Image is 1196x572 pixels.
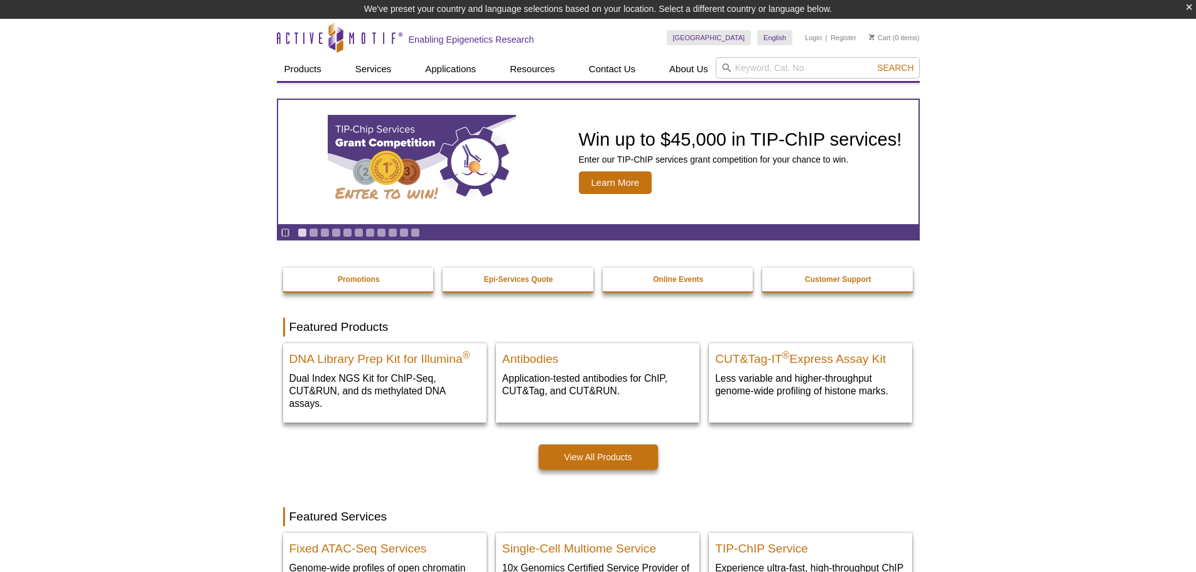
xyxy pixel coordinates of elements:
[581,57,643,81] a: Contact Us
[762,267,914,291] a: Customer Support
[278,100,919,224] article: TIP-ChIP Services Grant Competition
[502,536,693,555] h2: Single-Cell Multiome Service
[709,343,912,410] a: CUT&Tag-IT® Express Assay Kit CUT&Tag-IT®Express Assay Kit Less variable and higher-throughput ge...
[399,228,409,237] a: Go to slide 10
[354,228,364,237] a: Go to slide 6
[281,228,290,237] a: Toggle autoplay
[365,228,375,237] a: Go to slide 7
[411,228,420,237] a: Go to slide 11
[496,343,699,410] a: All Antibodies Antibodies Application-tested antibodies for ChIP, CUT&Tag, and CUT&RUN.
[715,372,906,397] p: Less variable and higher-throughput genome-wide profiling of histone marks​.
[603,267,755,291] a: Online Events
[289,372,480,410] p: Dual Index NGS Kit for ChIP-Seq, CUT&RUN, and ds methylated DNA assays.
[283,267,435,291] a: Promotions
[579,130,902,149] h2: Win up to $45,000 in TIP-ChIP services!
[502,347,693,365] h2: Antibodies
[653,275,703,284] strong: Online Events
[328,115,516,209] img: TIP-ChIP Services Grant Competition
[579,154,902,165] p: Enter our TIP-ChIP services grant competition for your chance to win.
[831,33,856,42] a: Register
[463,350,470,360] sup: ®
[343,228,352,237] a: Go to slide 5
[579,171,652,194] span: Learn More
[283,507,913,526] h2: Featured Services
[418,57,483,81] a: Applications
[388,228,397,237] a: Go to slide 9
[539,445,658,470] a: View All Products
[309,228,318,237] a: Go to slide 2
[869,34,875,40] img: Your Cart
[805,33,822,42] a: Login
[662,57,716,81] a: About Us
[667,30,752,45] a: [GEOGRAPHIC_DATA]
[289,536,480,555] h2: Fixed ATAC-Seq Services
[320,228,330,237] a: Go to slide 3
[873,62,917,73] button: Search
[298,228,307,237] a: Go to slide 1
[715,536,906,555] h2: TIP-ChIP Service
[869,30,920,45] li: (0 items)
[348,57,399,81] a: Services
[716,57,920,78] input: Keyword, Cat. No.
[715,347,906,365] h2: CUT&Tag-IT Express Assay Kit
[502,57,563,81] a: Resources
[443,267,595,291] a: Epi-Services Quote
[283,318,913,337] h2: Featured Products
[502,372,693,397] p: Application-tested antibodies for ChIP, CUT&Tag, and CUT&RUN.
[338,275,380,284] strong: Promotions
[826,30,827,45] li: |
[484,275,553,284] strong: Epi-Services Quote
[869,33,891,42] a: Cart
[409,34,534,45] h2: Enabling Epigenetics Research
[805,275,871,284] strong: Customer Support
[278,100,919,224] a: TIP-ChIP Services Grant Competition Win up to $45,000 in TIP-ChIP services! Enter our TIP-ChIP se...
[782,350,790,360] sup: ®
[377,228,386,237] a: Go to slide 8
[277,57,329,81] a: Products
[331,228,341,237] a: Go to slide 4
[289,347,480,365] h2: DNA Library Prep Kit for Illumina
[283,343,487,423] a: DNA Library Prep Kit for Illumina DNA Library Prep Kit for Illumina® Dual Index NGS Kit for ChIP-...
[757,30,792,45] a: English
[877,63,913,73] span: Search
